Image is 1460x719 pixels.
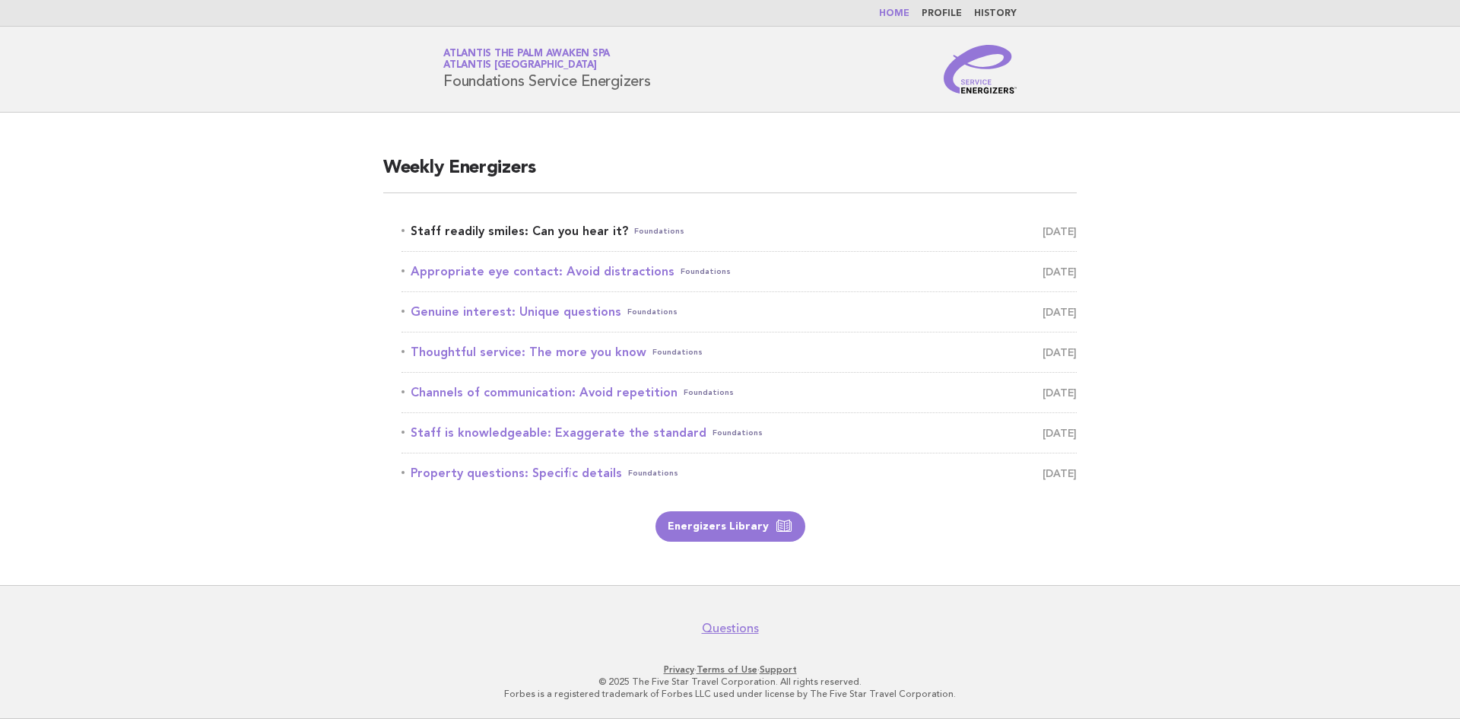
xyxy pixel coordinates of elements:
[760,664,797,675] a: Support
[634,221,684,242] span: Foundations
[401,463,1077,484] a: Property questions: Specific detailsFoundations [DATE]
[401,422,1077,444] a: Staff is knowledgeable: Exaggerate the standardFoundations [DATE]
[443,61,597,71] span: Atlantis [GEOGRAPHIC_DATA]
[443,49,651,89] h1: Foundations Service Energizers
[627,301,678,323] span: Foundations
[1043,221,1077,242] span: [DATE]
[655,511,805,542] a: Energizers Library
[974,9,1017,18] a: History
[1043,463,1077,484] span: [DATE]
[702,621,759,636] a: Questions
[628,463,678,484] span: Foundations
[1043,422,1077,444] span: [DATE]
[265,676,1195,688] p: © 2025 The Five Star Travel Corporation. All rights reserved.
[879,9,909,18] a: Home
[401,301,1077,323] a: Genuine interest: Unique questionsFoundations [DATE]
[652,342,703,363] span: Foundations
[1043,342,1077,363] span: [DATE]
[401,221,1077,242] a: Staff readily smiles: Can you hear it?Foundations [DATE]
[944,45,1017,94] img: Service Energizers
[1043,261,1077,282] span: [DATE]
[681,261,731,282] span: Foundations
[265,663,1195,676] p: · ·
[383,156,1077,193] h2: Weekly Energizers
[922,9,962,18] a: Profile
[443,49,610,70] a: Atlantis The Palm Awaken SpaAtlantis [GEOGRAPHIC_DATA]
[401,342,1077,363] a: Thoughtful service: The more you knowFoundations [DATE]
[401,261,1077,282] a: Appropriate eye contact: Avoid distractionsFoundations [DATE]
[1043,382,1077,403] span: [DATE]
[664,664,694,675] a: Privacy
[265,688,1195,700] p: Forbes is a registered trademark of Forbes LLC used under license by The Five Star Travel Corpora...
[684,382,734,403] span: Foundations
[697,664,757,675] a: Terms of Use
[1043,301,1077,323] span: [DATE]
[401,382,1077,403] a: Channels of communication: Avoid repetitionFoundations [DATE]
[713,422,763,444] span: Foundations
